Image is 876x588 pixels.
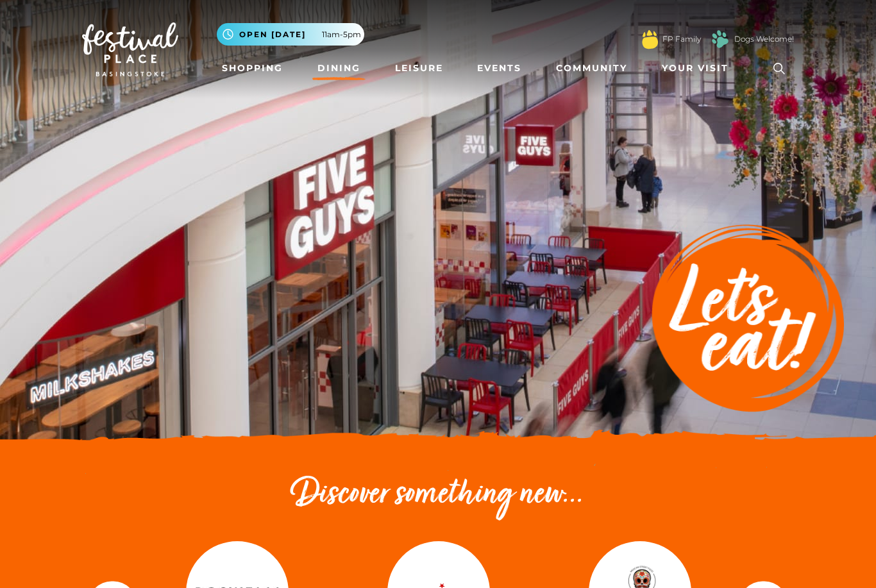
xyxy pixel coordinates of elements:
span: Open [DATE] [239,29,306,40]
a: Leisure [390,56,448,80]
a: Community [551,56,632,80]
button: Open [DATE] 11am-5pm [217,23,364,46]
a: Dogs Welcome! [734,33,794,45]
a: Dining [312,56,366,80]
img: Festival Place Logo [82,22,178,76]
a: Your Visit [657,56,740,80]
h2: Discover something new... [82,475,794,516]
span: Your Visit [662,62,729,75]
span: 11am-5pm [322,29,361,40]
a: Events [472,56,526,80]
a: FP Family [662,33,701,45]
a: Shopping [217,56,288,80]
